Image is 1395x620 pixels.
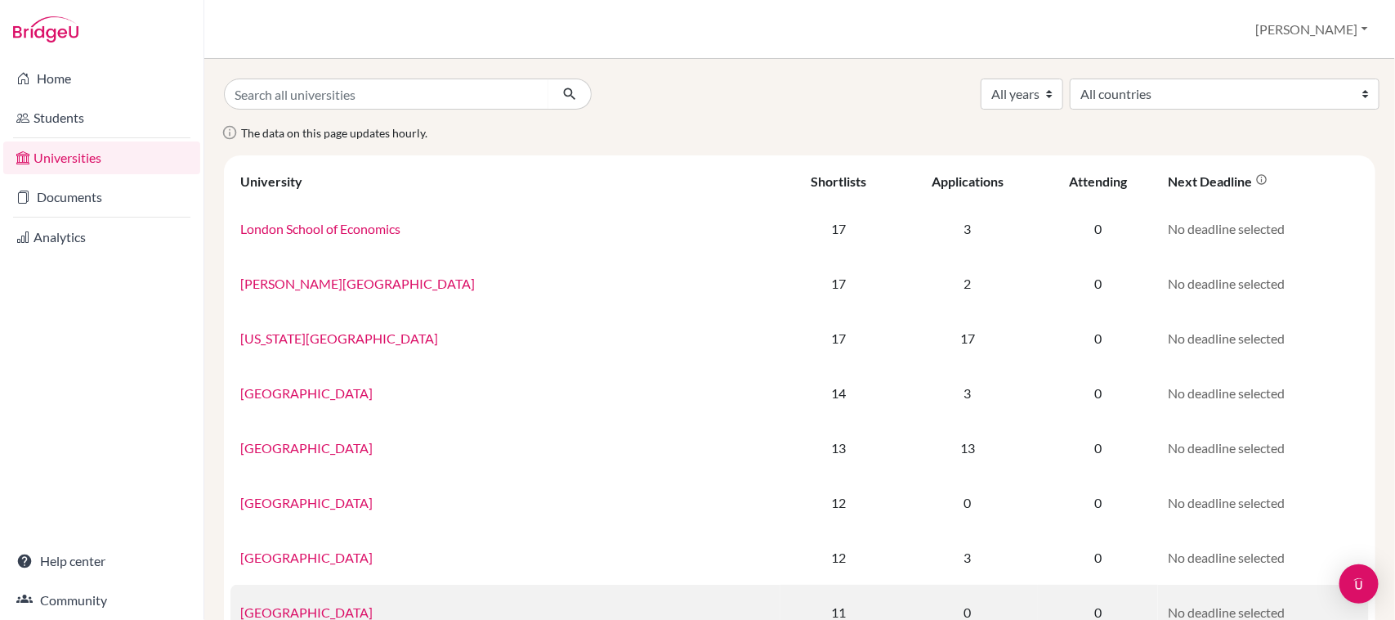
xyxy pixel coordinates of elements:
[896,420,1038,475] td: 13
[780,256,896,311] td: 17
[1038,311,1158,366] td: 0
[1168,221,1285,236] span: No deadline selected
[1038,420,1158,475] td: 0
[896,366,1038,420] td: 3
[240,550,373,565] a: [GEOGRAPHIC_DATA]
[1038,530,1158,585] td: 0
[1249,14,1375,45] button: [PERSON_NAME]
[780,475,896,530] td: 12
[240,221,400,236] a: London School of Economics
[1038,366,1158,420] td: 0
[230,162,780,201] th: University
[3,62,200,95] a: Home
[1168,276,1285,291] span: No deadline selected
[1168,385,1285,401] span: No deadline selected
[780,311,896,366] td: 17
[1168,604,1285,620] span: No deadline selected
[241,126,427,140] span: The data on this page updates hourly.
[240,495,373,510] a: [GEOGRAPHIC_DATA]
[3,181,200,213] a: Documents
[1168,330,1285,346] span: No deadline selected
[3,545,200,577] a: Help center
[224,79,549,110] input: Search all universities
[240,276,475,291] a: [PERSON_NAME][GEOGRAPHIC_DATA]
[1168,440,1285,456] span: No deadline selected
[896,256,1038,311] td: 2
[780,530,896,585] td: 12
[3,221,200,254] a: Analytics
[1168,173,1268,189] div: Next deadline
[1038,256,1158,311] td: 0
[13,16,78,43] img: Bridge-U
[240,440,373,456] a: [GEOGRAPHIC_DATA]
[896,530,1038,585] td: 3
[896,311,1038,366] td: 17
[3,101,200,134] a: Students
[1069,173,1127,189] div: Attending
[780,420,896,475] td: 13
[3,584,200,617] a: Community
[3,142,200,174] a: Universities
[896,201,1038,256] td: 3
[240,604,373,620] a: [GEOGRAPHIC_DATA]
[240,385,373,401] a: [GEOGRAPHIC_DATA]
[240,330,438,346] a: [US_STATE][GEOGRAPHIC_DATA]
[780,366,896,420] td: 14
[1038,475,1158,530] td: 0
[811,173,866,189] div: Shortlists
[1168,550,1285,565] span: No deadline selected
[1038,201,1158,256] td: 0
[780,201,896,256] td: 17
[896,475,1038,530] td: 0
[932,173,1004,189] div: Applications
[1339,564,1379,604] div: Open Intercom Messenger
[1168,495,1285,510] span: No deadline selected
